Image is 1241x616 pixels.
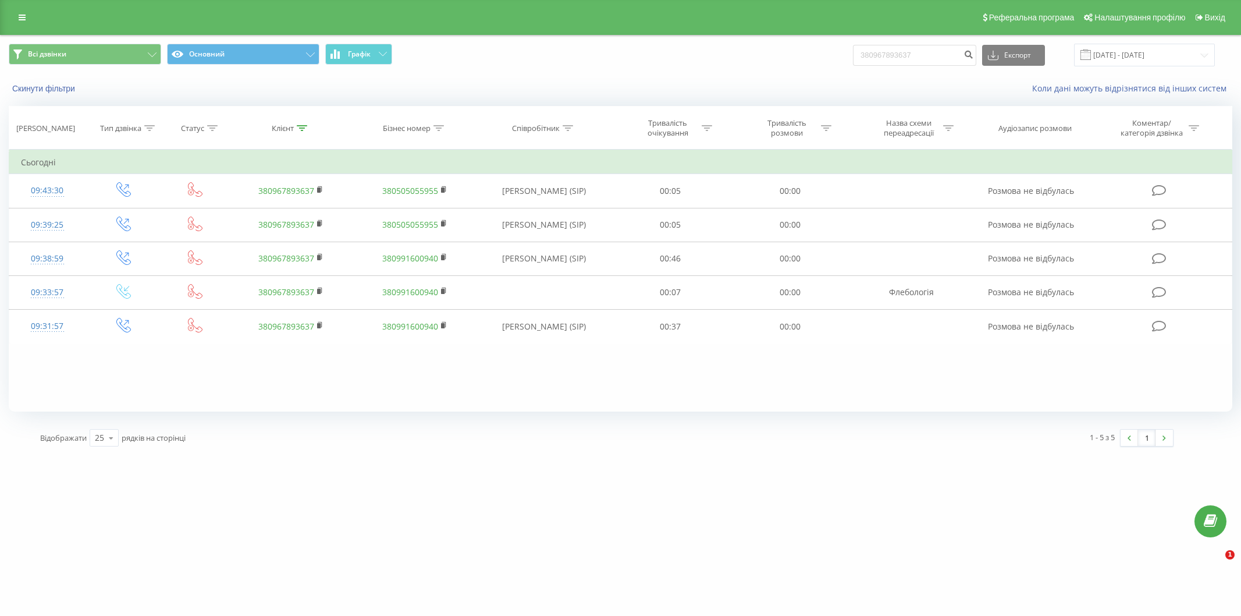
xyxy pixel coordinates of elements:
td: [PERSON_NAME] (SIP) [477,242,611,275]
td: [PERSON_NAME] (SIP) [477,310,611,344]
div: [PERSON_NAME] [16,123,75,133]
div: 09:31:57 [21,315,74,338]
span: Вихід [1205,13,1225,22]
div: 25 [95,432,104,444]
td: 00:00 [730,310,849,344]
div: Назва схеми переадресації [878,118,940,138]
td: 00:00 [730,174,849,208]
span: Розмова не відбулась [988,253,1074,264]
td: 00:00 [730,275,849,309]
span: Розмова не відбулась [988,286,1074,298]
button: Основний [167,44,319,65]
div: 09:38:59 [21,247,74,270]
td: 00:05 [611,208,730,242]
span: Налаштування профілю [1094,13,1185,22]
td: Флебологія [849,275,973,309]
span: рядків на сторінці [122,433,186,443]
td: 00:37 [611,310,730,344]
a: 380967893637 [258,185,314,196]
div: Бізнес номер [383,123,431,133]
div: Тривалість очікування [636,118,699,138]
button: Експорт [982,45,1045,66]
td: [PERSON_NAME] (SIP) [477,174,611,208]
div: Тип дзвінка [100,123,141,133]
td: 00:00 [730,208,849,242]
span: Графік [348,50,371,58]
a: 380991600940 [382,286,438,298]
a: 380991600940 [382,253,438,264]
a: 380991600940 [382,321,438,332]
td: 00:07 [611,275,730,309]
div: 09:33:57 [21,281,74,304]
span: Розмова не відбулась [988,185,1074,196]
div: Статус [181,123,204,133]
div: Коментар/категорія дзвінка [1118,118,1186,138]
a: Коли дані можуть відрізнятися вiд інших систем [1032,83,1232,94]
a: 380967893637 [258,286,314,298]
div: Тривалість розмови [756,118,818,138]
span: Розмова не відбулась [988,321,1074,332]
a: 380967893637 [258,219,314,230]
button: Всі дзвінки [9,44,161,65]
button: Графік [325,44,392,65]
td: 00:46 [611,242,730,275]
a: 1 [1138,430,1155,446]
div: 09:43:30 [21,179,74,202]
iframe: Intercom live chat [1201,550,1229,578]
a: 380967893637 [258,253,314,264]
td: 00:05 [611,174,730,208]
a: 380967893637 [258,321,314,332]
button: Скинути фільтри [9,83,81,94]
a: 380505055955 [382,185,438,196]
span: Відображати [40,433,87,443]
div: Клієнт [272,123,294,133]
td: Сьогодні [9,151,1232,174]
div: Аудіозапис розмови [998,123,1072,133]
span: Розмова не відбулась [988,219,1074,230]
div: 09:39:25 [21,214,74,236]
span: Реферальна програма [989,13,1075,22]
a: 380505055955 [382,219,438,230]
span: 1 [1225,550,1235,560]
td: [PERSON_NAME] (SIP) [477,208,611,242]
div: 1 - 5 з 5 [1090,431,1115,443]
input: Пошук за номером [853,45,976,66]
span: Всі дзвінки [28,49,66,59]
div: Співробітник [512,123,560,133]
td: 00:00 [730,242,849,275]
